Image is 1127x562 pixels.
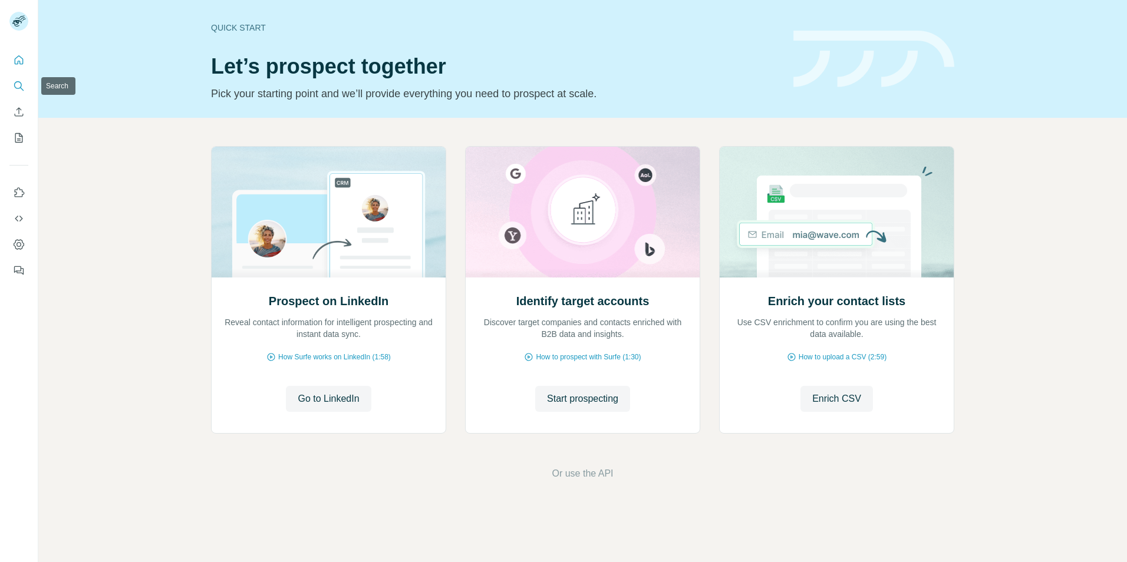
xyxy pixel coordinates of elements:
p: Use CSV enrichment to confirm you are using the best data available. [731,316,942,340]
button: Dashboard [9,234,28,255]
img: Identify target accounts [465,147,700,277]
button: Use Surfe on LinkedIn [9,182,28,203]
img: Prospect on LinkedIn [211,147,446,277]
p: Discover target companies and contacts enriched with B2B data and insights. [477,316,688,340]
span: How to prospect with Surfe (1:30) [536,352,641,362]
button: Search [9,75,28,97]
img: banner [793,31,954,88]
h2: Identify target accounts [516,293,650,309]
img: Enrich your contact lists [719,147,954,277]
h1: Let’s prospect together [211,55,779,78]
span: Start prospecting [547,392,618,406]
span: How to upload a CSV (2:59) [799,352,887,362]
button: Feedback [9,260,28,281]
button: Go to LinkedIn [286,386,371,412]
p: Reveal contact information for intelligent prospecting and instant data sync. [223,316,434,340]
button: Enrich CSV [9,101,28,123]
h2: Enrich your contact lists [768,293,905,309]
div: Quick start [211,22,779,34]
p: Pick your starting point and we’ll provide everything you need to prospect at scale. [211,85,779,102]
button: Use Surfe API [9,208,28,229]
button: Start prospecting [535,386,630,412]
span: How Surfe works on LinkedIn (1:58) [278,352,391,362]
button: Or use the API [552,467,613,481]
h2: Prospect on LinkedIn [269,293,388,309]
span: Go to LinkedIn [298,392,359,406]
button: Quick start [9,49,28,71]
button: My lists [9,127,28,148]
span: Enrich CSV [812,392,861,406]
button: Enrich CSV [800,386,873,412]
